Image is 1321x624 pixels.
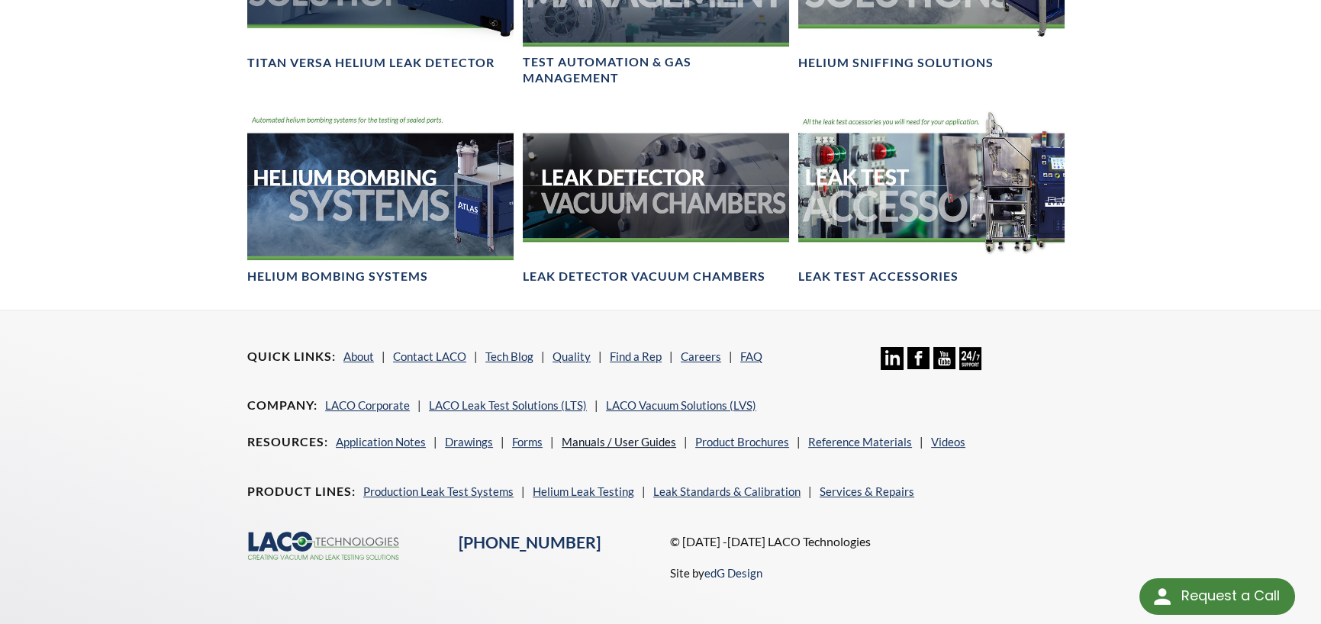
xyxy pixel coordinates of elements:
[247,349,336,365] h4: Quick Links
[247,397,317,413] h4: Company
[808,435,912,449] a: Reference Materials
[512,435,543,449] a: Forms
[740,349,762,363] a: FAQ
[959,347,981,369] img: 24/7 Support Icon
[669,532,1073,552] p: © [DATE] -[DATE] LACO Technologies
[445,435,493,449] a: Drawings
[553,349,591,363] a: Quality
[704,566,762,580] a: edG Design
[1150,584,1174,609] img: round button
[247,55,495,71] h4: TITAN VERSA Helium Leak Detector
[798,111,1065,285] a: Leak Test Accessories headerLeak Test Accessories
[325,398,410,412] a: LACO Corporate
[429,398,587,412] a: LACO Leak Test Solutions (LTS)
[606,398,756,412] a: LACO Vacuum Solutions (LVS)
[523,111,789,285] a: Leak Test Vacuum Chambers headerLeak Detector Vacuum Chambers
[610,349,662,363] a: Find a Rep
[336,435,426,449] a: Application Notes
[931,435,965,449] a: Videos
[695,435,789,449] a: Product Brochures
[669,564,762,582] p: Site by
[562,435,676,449] a: Manuals / User Guides
[681,349,721,363] a: Careers
[247,269,428,285] h4: Helium Bombing Systems
[820,484,914,498] a: Services & Repairs
[523,54,789,86] h4: Test Automation & Gas Management
[798,269,959,285] h4: Leak Test Accessories
[485,349,533,363] a: Tech Blog
[247,484,356,500] h4: Product Lines
[247,434,328,450] h4: Resources
[1181,578,1280,613] div: Request a Call
[363,484,514,498] a: Production Leak Test Systems
[247,111,514,285] a: Helium Bombing Systems BannerHelium Bombing Systems
[959,359,981,372] a: 24/7 Support
[798,55,994,71] h4: Helium Sniffing Solutions
[393,349,466,363] a: Contact LACO
[653,484,801,498] a: Leak Standards & Calibration
[1139,578,1295,615] div: Request a Call
[523,269,765,285] h4: Leak Detector Vacuum Chambers
[343,349,374,363] a: About
[533,484,634,498] a: Helium Leak Testing
[459,532,601,552] a: [PHONE_NUMBER]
